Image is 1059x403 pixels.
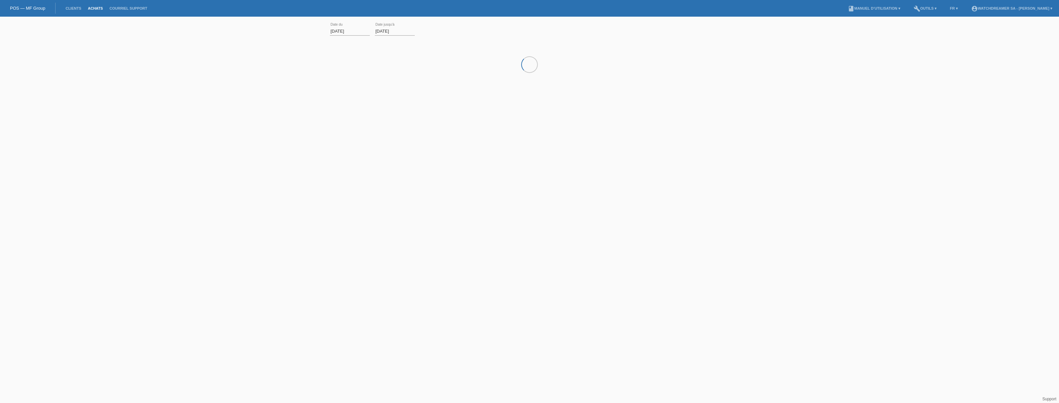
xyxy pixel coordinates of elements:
a: FR ▾ [947,6,961,10]
i: book [848,5,854,12]
a: Achats [84,6,106,10]
a: account_circleWatchdreamer SA - [PERSON_NAME] ▾ [968,6,1056,10]
a: bookManuel d’utilisation ▾ [844,6,904,10]
a: POS — MF Group [10,6,45,11]
a: Courriel Support [106,6,150,10]
a: buildOutils ▾ [910,6,940,10]
i: build [914,5,920,12]
a: Support [1042,397,1056,401]
i: account_circle [971,5,978,12]
a: Clients [62,6,84,10]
